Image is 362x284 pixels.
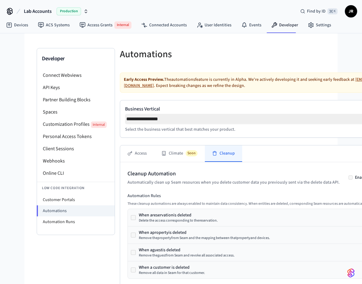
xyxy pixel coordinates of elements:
[91,121,107,128] span: Internal
[307,8,326,14] span: Find by ID
[139,253,235,258] div: Remove the guest from Seam and revoke all associated access.
[303,20,336,31] a: Settings
[139,236,270,241] div: Remove the property from Seam and the mapping between that property and devices.
[57,7,81,15] span: Production
[24,8,52,15] span: Lab Accounts
[37,106,115,118] li: Spaces
[37,205,115,216] li: Automations
[114,21,131,29] span: Internal
[139,271,205,275] div: Remove all data in Seam for that customer.
[186,150,198,156] span: Soon
[37,216,115,227] li: Automation Runs
[139,264,205,271] div: When a customer is deleted
[124,77,164,83] strong: Early Access Preview.
[327,8,338,14] span: ⌘ K
[139,247,235,253] div: When a guest is deleted
[236,20,266,31] a: Events
[120,48,256,61] h5: Automations
[37,143,115,155] li: Client Sessions
[37,182,115,194] li: Low Code Integration
[192,20,236,31] a: User Identities
[120,145,154,162] button: Access
[37,69,115,81] li: Connect Webviews
[345,5,357,17] button: JR
[205,145,242,162] button: Cleanup
[127,170,340,178] h2: Cleanup Automation
[37,94,115,106] li: Partner Building Blocks
[345,6,356,17] span: JR
[37,155,115,167] li: Webhooks
[37,194,115,205] li: Customer Portals
[154,145,205,162] button: ClimateSoon
[37,81,115,94] li: API Keys
[37,130,115,143] li: Personal Access Tokens
[1,20,33,31] a: Devices
[266,20,303,31] a: Developer
[295,6,342,17] div: Find by ID⌘ K
[127,179,340,185] p: Automatically clean up Seam resources when you delete customer data you previously sent via the d...
[136,20,192,31] a: Connected Accounts
[33,20,75,31] a: ACS Systems
[75,19,136,31] a: Access GrantsInternal
[139,230,270,236] div: When a property is deleted
[139,218,218,223] div: Delete the access corresponding to the reservation .
[42,54,110,63] h3: Developer
[37,118,115,130] li: Customization Profiles
[347,268,355,278] img: SeamLogoGradient.69752ec5.svg
[37,167,115,179] li: Online CLI
[139,212,218,218] div: When a reservation is deleted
